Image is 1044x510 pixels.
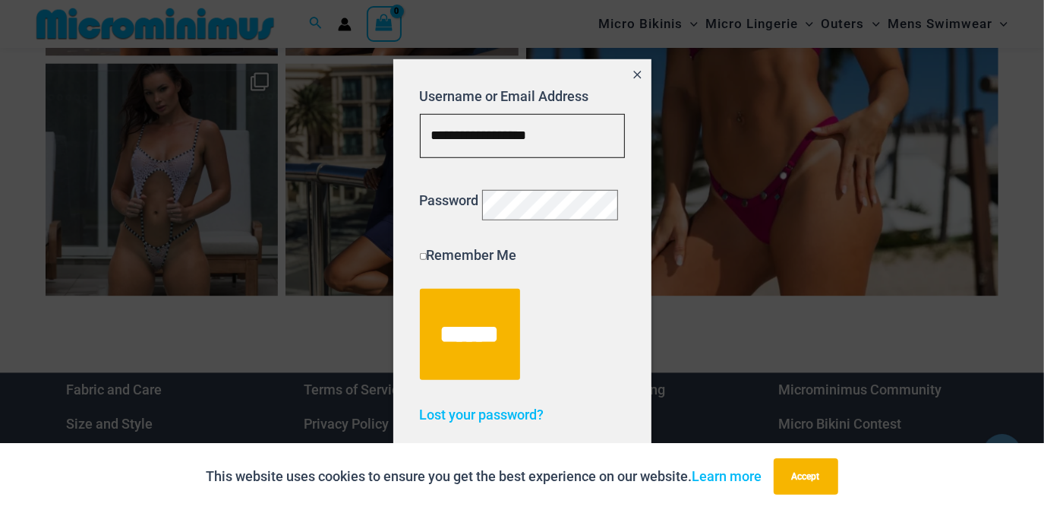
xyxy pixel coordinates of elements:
a: Lost your password? [420,407,544,423]
label: Remember Me [420,247,517,263]
p: This website uses cookies to ensure you get the best experience on our website. [207,465,762,488]
input: Remember Me [420,253,427,260]
label: Password [420,192,479,208]
label: Username or Email Address [420,87,589,103]
a: Learn more [692,468,762,484]
button: Close popup [623,59,651,93]
button: Accept [774,458,838,495]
